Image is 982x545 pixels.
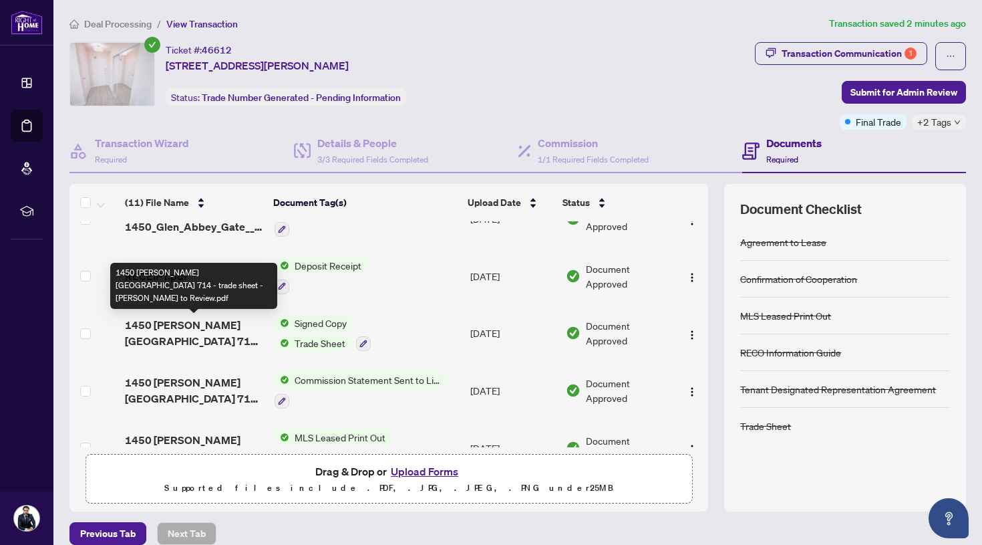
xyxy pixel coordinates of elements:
button: Logo [681,437,703,459]
span: ellipsis [946,51,955,61]
span: (11) File Name [125,195,189,210]
img: logo [11,10,43,35]
button: Status IconSigned CopyStatus IconTrade Sheet [275,316,371,352]
th: Status [557,184,672,221]
div: Confirmation of Cooperation [740,271,857,286]
button: Logo [681,322,703,344]
span: 1450 [PERSON_NAME][GEOGRAPHIC_DATA] 714 REALM.pdf [125,432,264,464]
button: Status IconCommission Statement Sent to Listing Brokerage [275,372,448,409]
button: Open asap [929,498,969,538]
img: Status Icon [275,430,289,445]
h4: Documents [766,135,822,151]
span: View Transaction [166,18,238,30]
span: Required [766,154,798,165]
img: Logo [687,330,697,340]
span: Upload Date [468,195,521,210]
img: Status Icon [275,316,289,330]
img: Status Icon [275,258,289,273]
div: MLS Leased Print Out [740,308,831,323]
span: MLS Leased Print Out [289,430,391,445]
img: Logo [687,272,697,283]
div: Ticket #: [166,42,232,58]
div: 1450 [PERSON_NAME][GEOGRAPHIC_DATA] 714 - trade sheet - [PERSON_NAME] to Review.pdf [110,263,277,309]
span: [STREET_ADDRESS][PERSON_NAME] [166,58,349,74]
span: Document Approved [586,261,671,291]
td: [DATE] [465,362,560,419]
div: 1 [905,47,917,60]
h4: Details & People [317,135,428,151]
article: Transaction saved 2 minutes ago [829,16,966,31]
span: +2 Tags [917,114,951,130]
img: Logo [687,444,697,455]
img: Document Status [566,441,581,455]
button: Submit for Admin Review [842,81,966,104]
div: Trade Sheet [740,419,791,433]
img: Status Icon [275,372,289,387]
span: Required [95,154,127,165]
h4: Transaction Wizard [95,135,189,151]
button: Status IconMLS Leased Print Out [275,430,391,466]
th: (11) File Name [120,184,269,221]
img: Logo [687,387,697,397]
span: 1450 [PERSON_NAME][GEOGRAPHIC_DATA] 714 - trade sheet - [PERSON_NAME] to Review.pdf [125,317,264,349]
button: Next Tab [157,522,216,545]
button: Previous Tab [69,522,146,545]
img: Document Status [566,269,581,284]
span: Document Checklist [740,200,862,219]
button: Status IconDeposit Receipt [275,258,367,294]
div: Transaction Communication [782,43,917,64]
span: Document Approved [586,433,671,463]
span: Document Approved [586,318,671,348]
span: 1450 [PERSON_NAME][GEOGRAPHIC_DATA] 714 - CS to listing brokerage.pdf [125,374,264,407]
span: Trade Sheet [289,336,351,350]
th: Upload Date [462,184,557,221]
div: RECO Information Guide [740,345,841,360]
img: Profile Icon [14,506,39,531]
span: Drag & Drop or [315,463,462,480]
span: Deal Processing [84,18,152,30]
img: IMG-W12263250_1.jpg [70,43,154,106]
div: Tenant Designated Representation Agreement [740,382,936,397]
p: Supported files include .PDF, .JPG, .JPEG, .PNG under 25 MB [94,480,683,496]
div: Status: [166,88,406,106]
th: Document Tag(s) [268,184,462,221]
li: / [157,16,161,31]
span: Previous Tab [80,523,136,544]
span: Trade Number Generated - Pending Information [202,92,401,104]
span: Submit for Admin Review [850,82,957,103]
span: Document Approved [586,376,671,405]
div: Agreement to Lease [740,235,826,249]
span: 46612 [202,44,232,56]
span: Commission Statement Sent to Listing Brokerage [289,372,448,387]
button: Logo [681,380,703,401]
td: [DATE] [465,247,560,305]
span: 1/1 Required Fields Completed [538,154,649,165]
td: [DATE] [465,305,560,362]
button: Transaction Communication1 [755,42,927,65]
span: Signed Copy [289,316,352,330]
span: Final Trade [856,114,901,129]
img: Document Status [566,326,581,340]
h4: Commission [538,135,649,151]
span: 3/3 Required Fields Completed [317,154,428,165]
button: Upload Forms [387,463,462,480]
span: check-circle [144,37,160,53]
span: home [69,19,79,29]
img: Status Icon [275,336,289,350]
span: down [954,119,961,126]
span: Status [562,195,590,210]
span: Drag & Drop orUpload FormsSupported files include .PDF, .JPG, .JPEG, .PNG under25MB [86,455,691,504]
button: Logo [681,265,703,287]
td: [DATE] [465,419,560,477]
img: Document Status [566,383,581,398]
span: Deposit Receipt [289,258,367,273]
